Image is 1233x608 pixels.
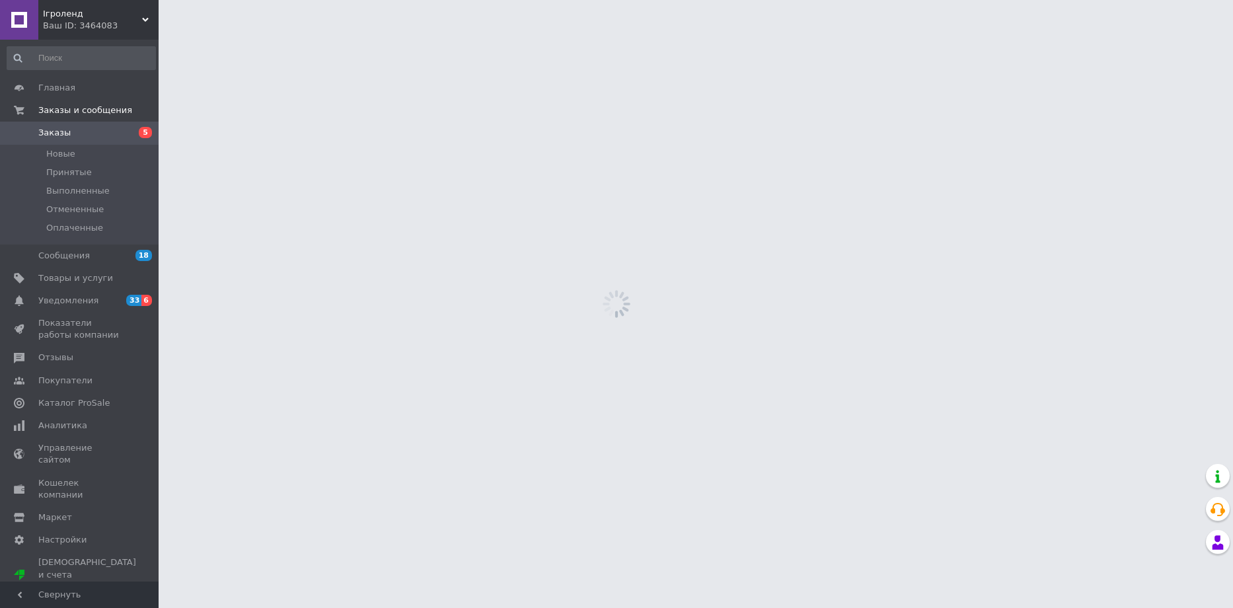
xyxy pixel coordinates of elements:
span: Главная [38,82,75,94]
div: Prom микс 1 000 [38,581,136,593]
span: [DEMOGRAPHIC_DATA] и счета [38,556,136,593]
span: Новые [46,148,75,160]
span: Настройки [38,534,87,546]
span: Заказы [38,127,71,139]
span: Принятые [46,167,92,178]
span: Управление сайтом [38,442,122,466]
input: Поиск [7,46,156,70]
span: Ігроленд [43,8,142,20]
span: Покупатели [38,375,93,387]
span: 33 [126,295,141,306]
span: Каталог ProSale [38,397,110,409]
span: Заказы и сообщения [38,104,132,116]
span: Кошелек компании [38,477,122,501]
span: 5 [139,127,152,138]
span: Уведомления [38,295,98,307]
span: Сообщения [38,250,90,262]
span: Отмененные [46,204,104,215]
span: Товары и услуги [38,272,113,284]
span: Аналитика [38,420,87,432]
div: Ваш ID: 3464083 [43,20,159,32]
span: Отзывы [38,352,73,363]
span: Оплаченные [46,222,103,234]
span: 18 [135,250,152,261]
span: Маркет [38,512,72,523]
span: Выполненные [46,185,110,197]
span: 6 [141,295,152,306]
span: Показатели работы компании [38,317,122,341]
